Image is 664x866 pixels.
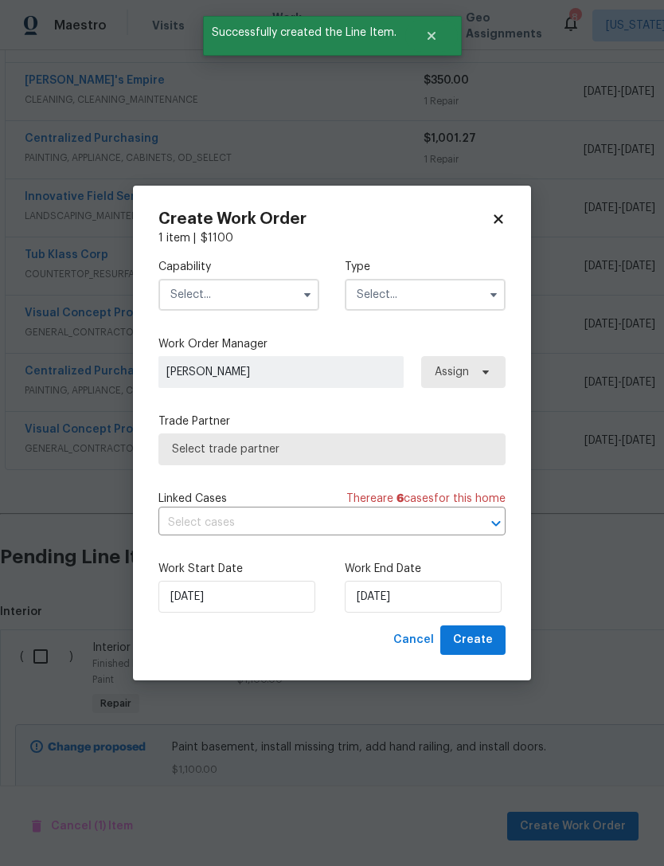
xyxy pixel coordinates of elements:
[172,441,492,457] span: Select trade partner
[158,279,319,311] input: Select...
[345,581,502,613] input: M/D/YYYY
[158,561,319,577] label: Work Start Date
[346,491,506,507] span: There are case s for this home
[485,512,507,535] button: Open
[158,259,319,275] label: Capability
[201,233,233,244] span: $ 1100
[393,630,434,650] span: Cancel
[453,630,493,650] span: Create
[345,561,506,577] label: Work End Date
[166,364,396,380] span: [PERSON_NAME]
[484,285,503,304] button: Show options
[387,625,440,655] button: Cancel
[158,413,506,429] label: Trade Partner
[345,259,506,275] label: Type
[158,511,461,535] input: Select cases
[203,16,405,49] span: Successfully created the Line Item.
[158,491,227,507] span: Linked Cases
[158,230,506,246] div: 1 item |
[345,279,506,311] input: Select...
[405,20,458,52] button: Close
[158,336,506,352] label: Work Order Manager
[440,625,506,655] button: Create
[298,285,317,304] button: Show options
[158,581,315,613] input: M/D/YYYY
[435,364,469,380] span: Assign
[158,211,491,227] h2: Create Work Order
[396,493,404,504] span: 6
